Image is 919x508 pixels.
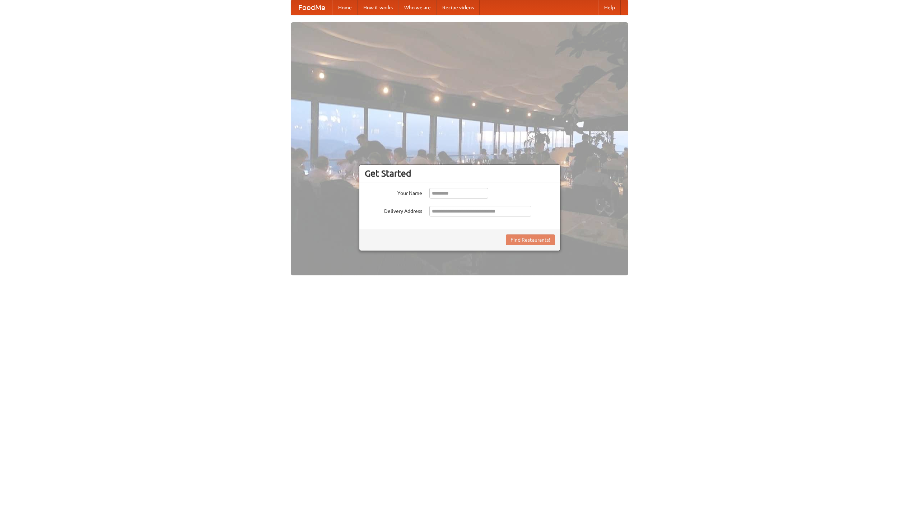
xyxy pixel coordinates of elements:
a: Help [598,0,621,15]
label: Delivery Address [365,206,422,215]
a: How it works [358,0,398,15]
a: Recipe videos [437,0,480,15]
a: Who we are [398,0,437,15]
a: FoodMe [291,0,332,15]
label: Your Name [365,188,422,197]
h3: Get Started [365,168,555,179]
a: Home [332,0,358,15]
button: Find Restaurants! [506,234,555,245]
